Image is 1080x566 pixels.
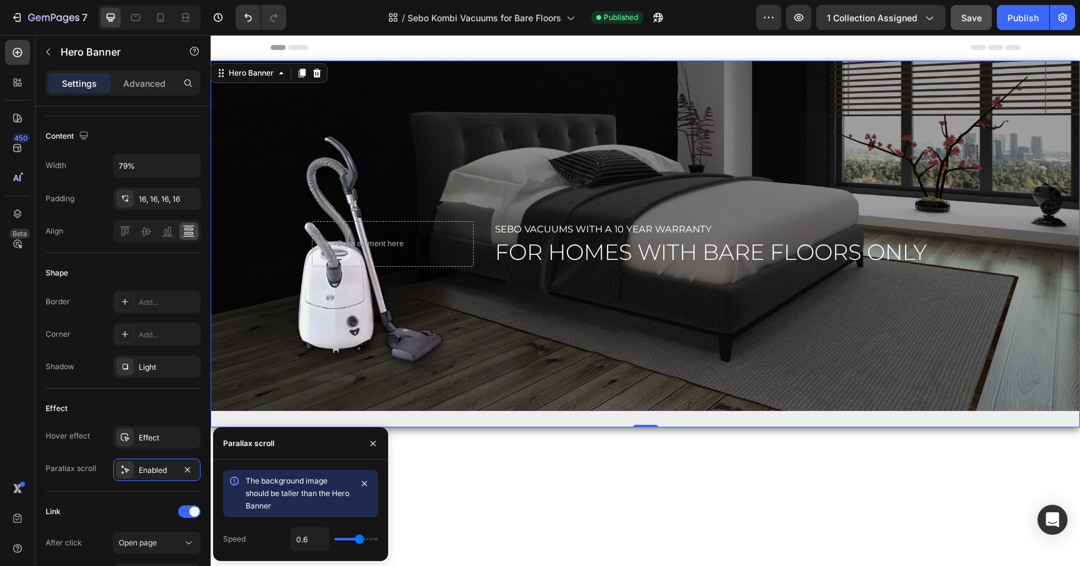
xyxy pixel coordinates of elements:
[5,5,93,30] button: 7
[291,528,329,550] input: Auto
[46,430,90,442] div: Hover effect
[12,133,30,143] div: 450
[127,204,193,214] div: Drop element here
[246,476,349,510] span: The background image should be taller than the Hero Banner
[402,11,405,24] span: /
[961,12,982,23] span: Save
[16,32,66,44] div: Hero Banner
[139,329,197,340] div: Add...
[139,297,197,308] div: Add...
[236,5,286,30] div: Undo/Redo
[62,77,97,90] p: Settings
[139,432,197,444] div: Effect
[407,11,561,24] span: Sebo Kombi Vacuums for Bare Floors
[46,193,74,204] div: Padding
[827,11,917,24] span: 1 collection assigned
[223,534,246,545] div: Speed
[604,12,638,23] span: Published
[113,532,201,554] button: Open page
[46,506,61,517] div: Link
[46,128,91,145] div: Content
[997,5,1049,30] button: Publish
[816,5,946,30] button: 1 collection assigned
[223,438,274,449] div: Parallax scroll
[951,5,992,30] button: Save
[284,188,501,200] span: sebo vacuums with a 10 year warranty
[61,44,167,59] p: Hero Banner
[1007,11,1039,24] div: Publish
[211,35,1080,566] iframe: Design area
[284,204,716,231] span: for homes with bare floors only
[46,463,96,474] div: Parallax scroll
[9,229,30,239] div: Beta
[114,154,200,177] input: Auto
[82,10,87,25] p: 7
[46,361,74,372] div: Shadow
[46,160,66,171] div: Width
[139,362,197,373] div: Light
[119,538,157,547] span: Open page
[46,226,63,237] div: Align
[46,267,68,279] div: Shape
[139,194,197,205] div: 16, 16, 16, 16
[46,296,70,307] div: Border
[123,77,166,90] p: Advanced
[46,537,82,549] div: After click
[46,329,71,340] div: Corner
[139,465,175,476] div: Enabled
[1037,505,1067,535] div: Open Intercom Messenger
[46,403,67,414] div: Effect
